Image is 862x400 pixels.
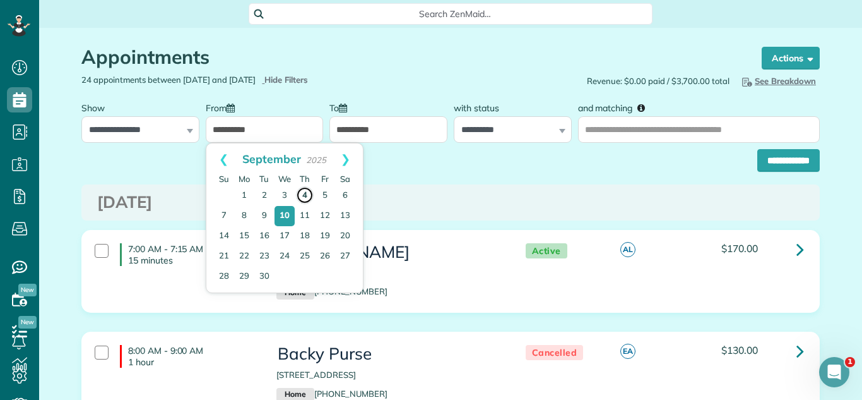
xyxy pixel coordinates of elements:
[234,206,254,226] a: 8
[295,206,315,226] a: 11
[335,226,355,246] a: 20
[97,193,804,212] h3: [DATE]
[276,389,387,399] a: Home[PHONE_NUMBER]
[335,186,355,206] a: 6
[275,186,295,206] a: 3
[278,174,291,184] span: Wednesday
[206,95,241,119] label: From
[214,226,234,246] a: 14
[275,226,295,246] a: 17
[120,243,257,266] h4: 7:00 AM - 7:15 AM
[328,143,363,175] a: Next
[242,152,301,166] span: September
[214,206,234,226] a: 7
[740,76,816,86] span: See Breakdown
[335,206,355,226] a: 13
[259,174,269,184] span: Tuesday
[329,95,353,119] label: To
[254,226,275,246] a: 16
[81,47,738,68] h1: Appointments
[315,226,335,246] a: 19
[128,255,257,266] p: 15 minutes
[276,345,500,363] h3: Backy Purse
[721,344,758,356] span: $130.00
[335,246,355,267] a: 27
[234,226,254,246] a: 15
[72,74,451,86] div: 24 appointments between [DATE] and [DATE]
[18,284,37,296] span: New
[315,186,335,206] a: 5
[214,246,234,267] a: 21
[128,356,257,368] p: 1 hour
[275,246,295,267] a: 24
[295,226,315,246] a: 18
[206,143,241,175] a: Prev
[276,369,500,381] p: [STREET_ADDRESS]
[219,174,229,184] span: Sunday
[276,286,387,296] a: Home[PHONE_NUMBER]
[315,206,335,226] a: 12
[762,47,820,70] button: Actions
[234,267,254,287] a: 29
[262,75,308,85] a: Hide Filters
[254,246,275,267] a: 23
[264,74,308,86] span: Hide Filters
[721,242,758,255] span: $170.00
[620,242,635,257] span: AL
[276,267,500,279] p: [STREET_ADDRESS]
[845,357,855,367] span: 1
[315,246,335,267] a: 26
[736,74,820,88] button: See Breakdown
[620,344,635,359] span: EA
[526,243,567,259] span: Active
[296,186,314,204] a: 4
[234,246,254,267] a: 22
[578,95,654,119] label: and matching
[276,243,500,262] h3: [PERSON_NAME]
[234,186,254,206] a: 1
[340,174,350,184] span: Saturday
[239,174,250,184] span: Monday
[18,316,37,329] span: New
[275,206,295,226] a: 10
[214,267,234,287] a: 28
[295,246,315,267] a: 25
[819,357,849,387] iframe: Intercom live chat
[254,186,275,206] a: 2
[254,206,275,226] a: 9
[306,155,326,165] span: 2025
[587,75,729,87] span: Revenue: $0.00 paid / $3,700.00 total
[300,174,310,184] span: Thursday
[526,345,584,361] span: Cancelled
[321,174,329,184] span: Friday
[254,267,275,287] a: 30
[120,345,257,368] h4: 8:00 AM - 9:00 AM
